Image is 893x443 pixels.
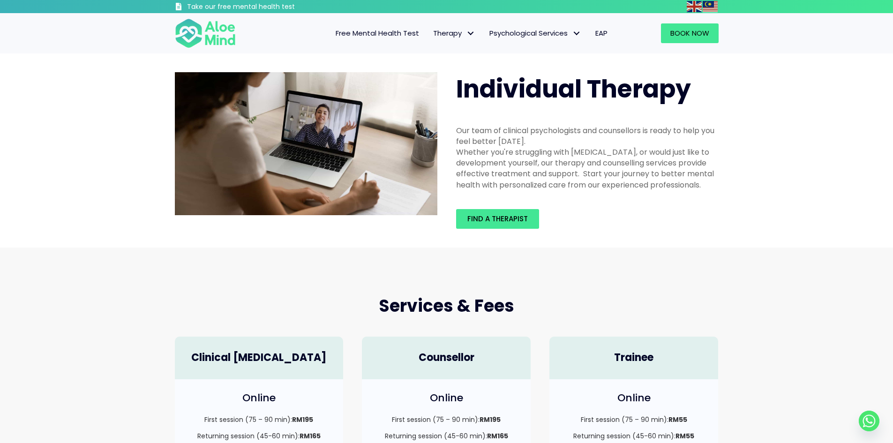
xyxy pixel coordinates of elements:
[456,125,719,147] div: Our team of clinical psychologists and counsellors is ready to help you feel better [DATE].
[184,431,334,441] p: Returning session (45-60 min):
[480,415,501,424] strong: RM195
[336,28,419,38] span: Free Mental Health Test
[371,351,521,365] h4: Counsellor
[371,391,521,405] h4: Online
[329,23,426,43] a: Free Mental Health Test
[687,1,703,12] a: English
[675,431,694,441] strong: RM55
[175,2,345,13] a: Take our free mental health test
[456,209,539,229] a: Find a therapist
[184,351,334,365] h4: Clinical [MEDICAL_DATA]
[489,28,581,38] span: Psychological Services
[456,72,691,106] span: Individual Therapy
[559,391,709,405] h4: Online
[595,28,608,38] span: EAP
[300,431,321,441] strong: RM165
[433,28,475,38] span: Therapy
[487,431,508,441] strong: RM165
[559,351,709,365] h4: Trainee
[703,1,719,12] a: Malay
[187,2,345,12] h3: Take our free mental health test
[687,1,702,12] img: en
[175,18,236,49] img: Aloe mind Logo
[559,431,709,441] p: Returning session (45-60 min):
[248,23,615,43] nav: Menu
[184,415,334,424] p: First session (75 – 90 min):
[859,411,879,431] a: Whatsapp
[661,23,719,43] a: Book Now
[426,23,482,43] a: TherapyTherapy: submenu
[703,1,718,12] img: ms
[175,72,437,215] img: Therapy online individual
[670,28,709,38] span: Book Now
[482,23,588,43] a: Psychological ServicesPsychological Services: submenu
[668,415,687,424] strong: RM55
[467,214,528,224] span: Find a therapist
[292,415,313,424] strong: RM195
[184,391,334,405] h4: Online
[464,27,478,40] span: Therapy: submenu
[371,431,521,441] p: Returning session (45-60 min):
[456,147,719,190] div: Whether you're struggling with [MEDICAL_DATA], or would just like to development yourself, our th...
[588,23,615,43] a: EAP
[371,415,521,424] p: First session (75 – 90 min):
[559,415,709,424] p: First session (75 – 90 min):
[570,27,584,40] span: Psychological Services: submenu
[379,294,514,318] span: Services & Fees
